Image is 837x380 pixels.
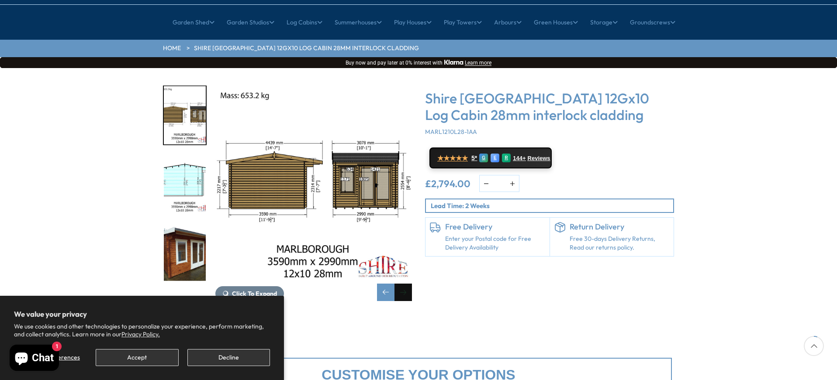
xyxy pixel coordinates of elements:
[187,349,270,366] button: Decline
[287,11,322,33] a: Log Cabins
[164,86,206,144] img: 12x10MarlboroughSTDELEVATIONSMMFT28mmTEMP_56476c18-d6f5-457f-ac15-447675c32051_200x200.jpg
[232,290,277,298] span: Click To Expand
[479,154,488,162] div: G
[445,222,545,232] h6: Free Delivery
[491,154,499,162] div: E
[425,128,477,136] span: MARL1210L28-1AA
[163,44,181,53] a: HOME
[425,90,674,123] h3: Shire [GEOGRAPHIC_DATA] 12Gx10 Log Cabin 28mm interlock cladding
[194,44,419,53] a: Shire [GEOGRAPHIC_DATA] 12Gx10 Log Cabin 28mm interlock cladding
[14,322,270,338] p: We use cookies and other technologies to personalize your experience, perform marketing, and coll...
[215,286,284,301] button: Click To Expand
[570,222,670,232] h6: Return Delivery
[494,11,522,33] a: Arbours
[534,11,578,33] a: Green Houses
[394,11,432,33] a: Play Houses
[163,86,207,145] div: 3 / 16
[445,235,545,252] a: Enter your Postal code for Free Delivery Availability
[173,11,214,33] a: Garden Shed
[14,310,270,318] h2: We value your privacy
[164,155,206,213] img: 12x10MarlboroughINTERNALSMMFT28mmTEMP_b1fdb554-80b4-498a-8f3b-b9a7bb9bf9a8_200x200.jpg
[528,155,550,162] span: Reviews
[227,11,274,33] a: Garden Studios
[121,330,160,338] a: Privacy Policy.
[502,154,511,162] div: R
[164,223,206,281] img: Marlborough_11_0286c2a1-8bba-42c4-a94d-6282b60679f0_200x200.jpg
[394,284,412,301] div: Next slide
[513,155,526,162] span: 144+
[96,349,178,366] button: Accept
[377,284,394,301] div: Previous slide
[590,11,618,33] a: Storage
[7,345,62,373] inbox-online-store-chat: Shopify online store chat
[425,179,470,188] ins: £2,794.00
[215,86,412,282] img: Shire Marlborough 12Gx10 Log Cabin 28mm interlock cladding - Best Shed
[570,235,670,252] p: Free 30-days Delivery Returns, Read our returns policy.
[630,11,675,33] a: Groundscrews
[163,222,207,282] div: 5 / 16
[431,201,673,210] p: Lead Time: 2 Weeks
[444,11,482,33] a: Play Towers
[163,154,207,214] div: 4 / 16
[215,86,412,301] div: 3 / 16
[335,11,382,33] a: Summerhouses
[437,154,468,162] span: ★★★★★
[429,147,552,168] a: ★★★★★ 5* G E R 144+ Reviews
